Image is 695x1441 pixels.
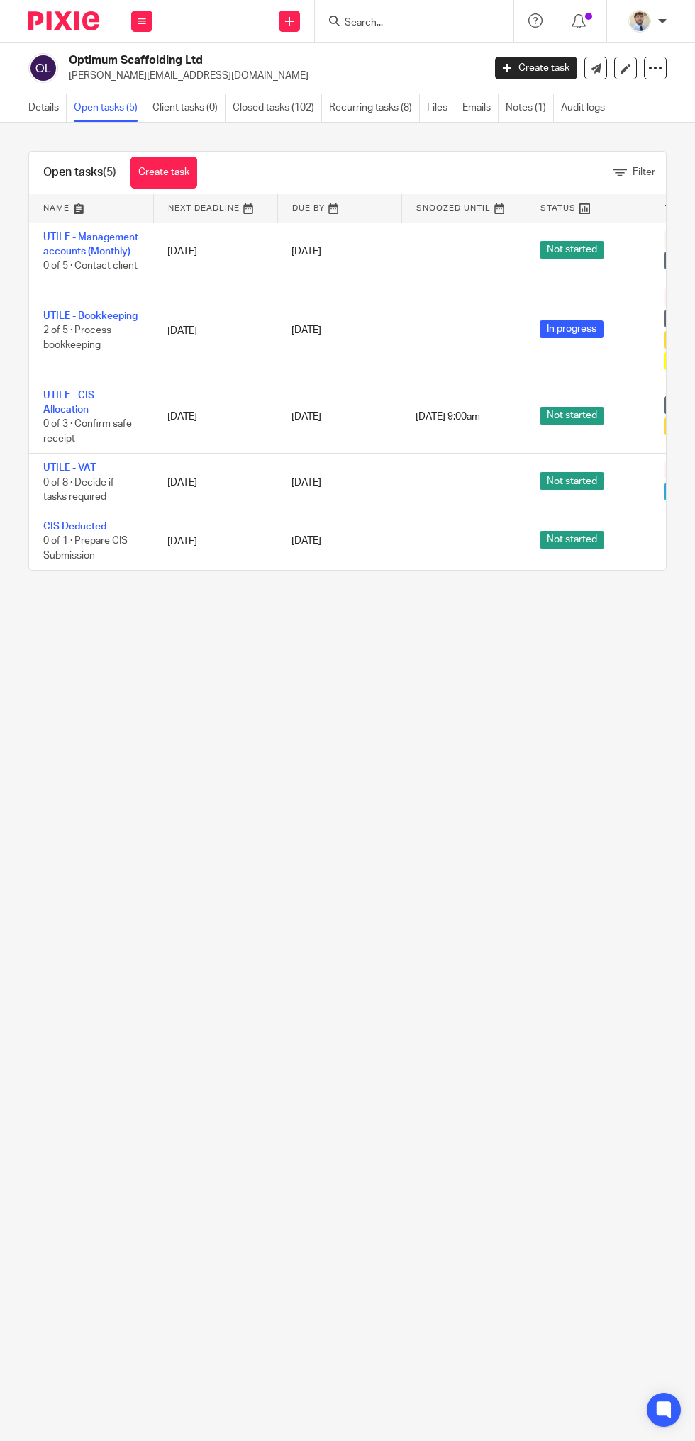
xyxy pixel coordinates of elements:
[343,17,471,30] input: Search
[69,53,393,68] h2: Optimum Scaffolding Ltd
[462,94,499,122] a: Emails
[43,537,128,561] span: 0 of 1 · Prepare CIS Submission
[43,522,106,532] a: CIS Deducted
[153,512,277,570] td: [DATE]
[416,413,480,422] span: [DATE] 9:00am
[233,94,322,122] a: Closed tasks (102)
[43,261,138,271] span: 0 of 5 · Contact client
[427,94,455,122] a: Files
[153,223,277,281] td: [DATE]
[665,204,689,212] span: Tags
[43,478,114,503] span: 0 of 8 · Decide if tasks required
[291,478,321,488] span: [DATE]
[291,326,321,336] span: [DATE]
[540,241,604,259] span: Not started
[561,94,612,122] a: Audit logs
[495,57,577,79] a: Create task
[291,413,321,422] span: [DATE]
[416,204,491,212] span: Snoozed Until
[43,311,138,321] a: UTILE - Bookkeeping
[43,391,94,415] a: UTILE - CIS Allocation
[43,326,111,351] span: 2 of 5 · Process bookkeeping
[291,247,321,257] span: [DATE]
[628,10,651,33] img: 1693835698283.jfif
[43,165,116,180] h1: Open tasks
[43,420,132,444] span: 0 of 3 · Confirm safe receipt
[74,94,145,122] a: Open tasks (5)
[153,454,277,512] td: [DATE]
[540,320,604,338] span: In progress
[540,204,576,212] span: Status
[633,167,655,177] span: Filter
[130,157,197,189] a: Create task
[69,69,474,83] p: [PERSON_NAME][EMAIL_ADDRESS][DOMAIN_NAME]
[28,11,99,30] img: Pixie
[28,53,58,83] img: svg%3E
[43,232,138,257] a: UTILE - Management accounts (Monthly)
[506,94,554,122] a: Notes (1)
[540,472,604,490] span: Not started
[103,167,116,178] span: (5)
[152,94,226,122] a: Client tasks (0)
[153,281,277,381] td: [DATE]
[153,381,277,454] td: [DATE]
[540,407,604,425] span: Not started
[43,463,96,473] a: UTILE - VAT
[329,94,420,122] a: Recurring tasks (8)
[28,94,67,122] a: Details
[291,537,321,546] span: [DATE]
[540,531,604,549] span: Not started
